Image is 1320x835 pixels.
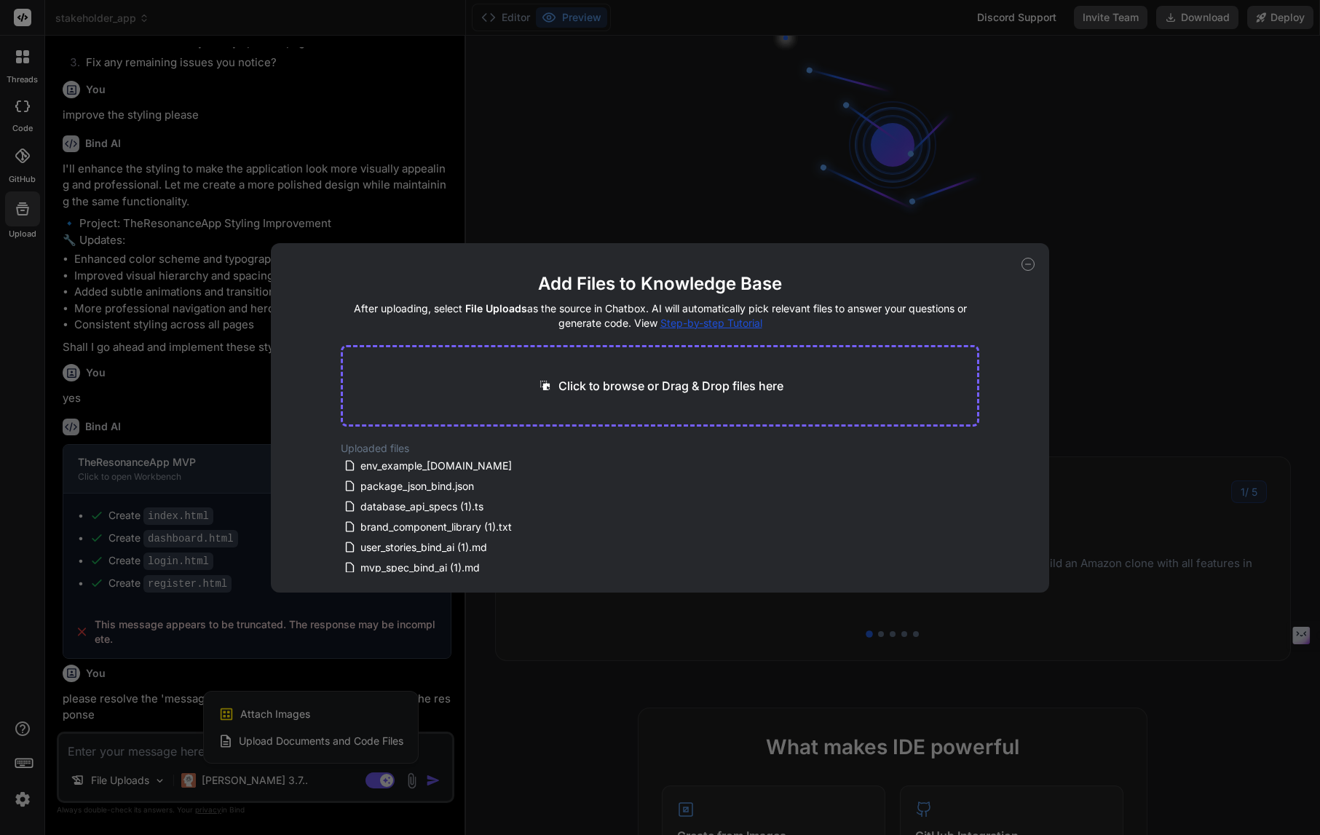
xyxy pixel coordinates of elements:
[359,518,513,536] span: brand_component_library (1).txt
[341,272,979,296] h2: Add Files to Knowledge Base
[359,498,485,515] span: database_api_specs (1).ts
[660,317,762,329] span: Step-by-step Tutorial
[359,457,513,475] span: env_example_[DOMAIN_NAME]
[359,559,481,577] span: mvp_spec_bind_ai (1).md
[558,377,783,395] p: Click to browse or Drag & Drop files here
[341,301,979,331] h4: After uploading, select as the source in Chatbox. AI will automatically pick relevant files to an...
[359,539,489,556] span: user_stories_bind_ai (1).md
[341,441,979,456] h2: Uploaded files
[465,302,527,314] span: File Uploads
[359,478,475,495] span: package_json_bind.json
